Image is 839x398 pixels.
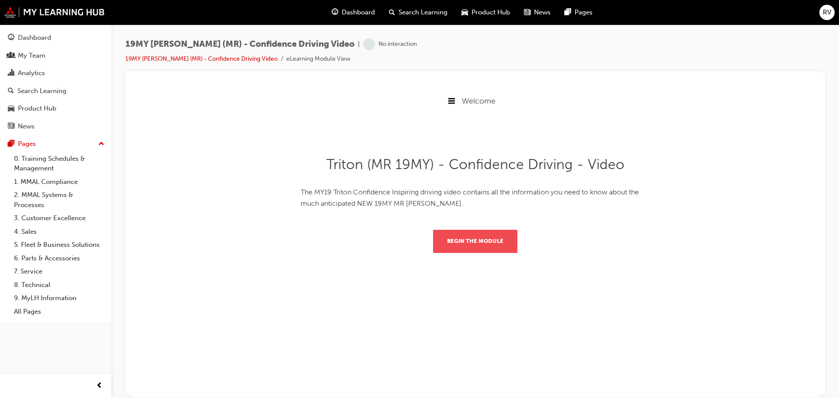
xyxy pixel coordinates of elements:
[10,211,108,225] a: 3. Customer Excellence
[454,3,517,21] a: car-iconProduct Hub
[565,7,571,18] span: pages-icon
[4,7,105,18] img: mmal
[524,7,530,18] span: news-icon
[329,9,363,19] span: Welcome
[3,136,108,152] button: Pages
[10,238,108,252] a: 5. Fleet & Business Solutions
[8,52,14,60] span: people-icon
[823,7,831,17] span: RV
[18,104,56,114] div: Product Hub
[168,100,518,122] p: The MY19 Triton Confidence Inspiring driving video contains all the information you need to know ...
[399,7,447,17] span: Search Learning
[96,381,103,391] span: prev-icon
[472,7,510,17] span: Product Hub
[8,87,14,95] span: search-icon
[10,265,108,278] a: 7. Service
[8,123,14,131] span: news-icon
[17,86,66,96] div: Search Learning
[10,175,108,189] a: 1. MMAL Compliance
[98,138,104,150] span: up-icon
[18,121,35,132] div: News
[325,3,382,21] a: guage-iconDashboard
[517,3,558,21] a: news-iconNews
[3,48,108,64] a: My Team
[461,7,468,18] span: car-icon
[18,51,45,61] div: My Team
[18,68,45,78] div: Analytics
[382,3,454,21] a: search-iconSearch Learning
[125,39,354,49] span: 19MY [PERSON_NAME] (MR) - Confidence Driving Video
[358,39,360,49] span: |
[10,188,108,211] a: 2. MMAL Systems & Processes
[10,305,108,318] a: All Pages
[332,7,338,18] span: guage-icon
[8,140,14,148] span: pages-icon
[3,28,108,136] button: DashboardMy TeamAnalyticsSearch LearningProduct HubNews
[10,291,108,305] a: 9. MyLH Information
[286,54,350,64] li: eLearning Module View
[558,3,600,21] a: pages-iconPages
[18,139,36,149] div: Pages
[3,30,108,46] a: Dashboard
[10,152,108,175] a: 0. Training Schedules & Management
[378,40,417,48] div: No interaction
[363,38,375,50] span: learningRecordVerb_NONE-icon
[8,34,14,42] span: guage-icon
[3,83,108,99] a: Search Learning
[3,65,108,81] a: Analytics
[168,69,518,86] h1: Triton (MR 19MY) - Confidence Driving - Video
[10,278,108,292] a: 8. Technical
[3,118,108,135] a: News
[342,7,375,17] span: Dashboard
[819,5,835,20] button: RV
[301,143,385,166] button: Begin the module
[389,7,395,18] span: search-icon
[18,33,51,43] div: Dashboard
[125,55,277,62] a: 19MY [PERSON_NAME] (MR) - Confidence Driving Video
[10,225,108,239] a: 4. Sales
[10,252,108,265] a: 6. Parts & Accessories
[575,7,593,17] span: Pages
[534,7,551,17] span: News
[3,100,108,117] a: Product Hub
[8,105,14,113] span: car-icon
[8,69,14,77] span: chart-icon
